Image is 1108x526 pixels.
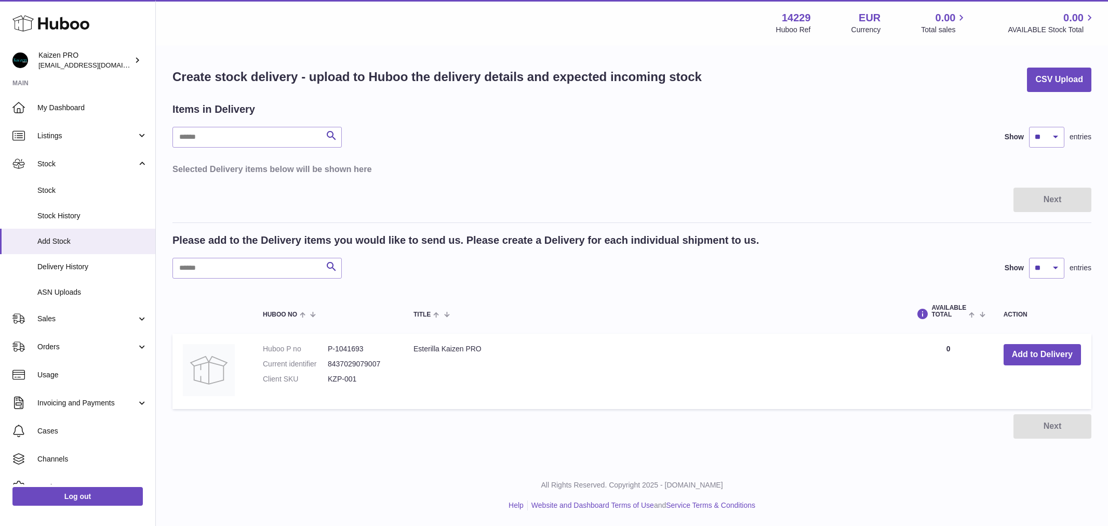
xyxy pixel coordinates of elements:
a: 0.00 Total sales [921,11,967,35]
a: Help [509,501,524,509]
a: Service Terms & Conditions [666,501,755,509]
span: [EMAIL_ADDRESS][DOMAIN_NAME] [38,61,153,69]
span: Settings [37,482,148,492]
dt: Huboo P no [263,344,328,354]
span: Title [413,311,431,318]
strong: EUR [859,11,880,25]
label: Show [1005,132,1024,142]
div: Action [1004,311,1081,318]
dt: Client SKU [263,374,328,384]
button: Add to Delivery [1004,344,1081,365]
span: Add Stock [37,236,148,246]
label: Show [1005,263,1024,273]
div: Huboo Ref [776,25,811,35]
td: Esterilla Kaizen PRO [403,334,903,409]
span: My Dashboard [37,103,148,113]
span: Stock History [37,211,148,221]
button: CSV Upload [1027,68,1091,92]
h3: Selected Delivery items below will be shown here [172,163,1091,175]
span: Channels [37,454,148,464]
div: Currency [851,25,881,35]
dt: Current identifier [263,359,328,369]
strong: 14229 [782,11,811,25]
span: Listings [37,131,137,141]
h2: Please add to the Delivery items you would like to send us. Please create a Delivery for each ind... [172,233,759,247]
span: Invoicing and Payments [37,398,137,408]
a: Website and Dashboard Terms of Use [531,501,654,509]
img: Esterilla Kaizen PRO [183,344,235,396]
span: Stock [37,159,137,169]
span: entries [1070,263,1091,273]
td: 0 [903,334,993,409]
p: All Rights Reserved. Copyright 2025 - [DOMAIN_NAME] [164,480,1100,490]
li: and [528,501,755,510]
dd: P-1041693 [328,344,393,354]
span: Orders [37,342,137,352]
span: 0.00 [936,11,956,25]
span: Total sales [921,25,967,35]
span: Huboo no [263,311,297,318]
span: Usage [37,370,148,380]
span: Delivery History [37,262,148,272]
dd: KZP-001 [328,374,393,384]
span: Stock [37,186,148,195]
span: entries [1070,132,1091,142]
img: internalAdmin-14229@internal.huboo.com [12,52,28,68]
h1: Create stock delivery - upload to Huboo the delivery details and expected incoming stock [172,69,702,85]
div: Kaizen PRO [38,50,132,70]
h2: Items in Delivery [172,102,255,116]
span: Cases [37,426,148,436]
a: Log out [12,487,143,506]
span: Sales [37,314,137,324]
span: AVAILABLE Stock Total [1008,25,1096,35]
span: AVAILABLE Total [931,305,966,318]
span: ASN Uploads [37,287,148,297]
span: 0.00 [1063,11,1084,25]
dd: 8437029079007 [328,359,393,369]
a: 0.00 AVAILABLE Stock Total [1008,11,1096,35]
